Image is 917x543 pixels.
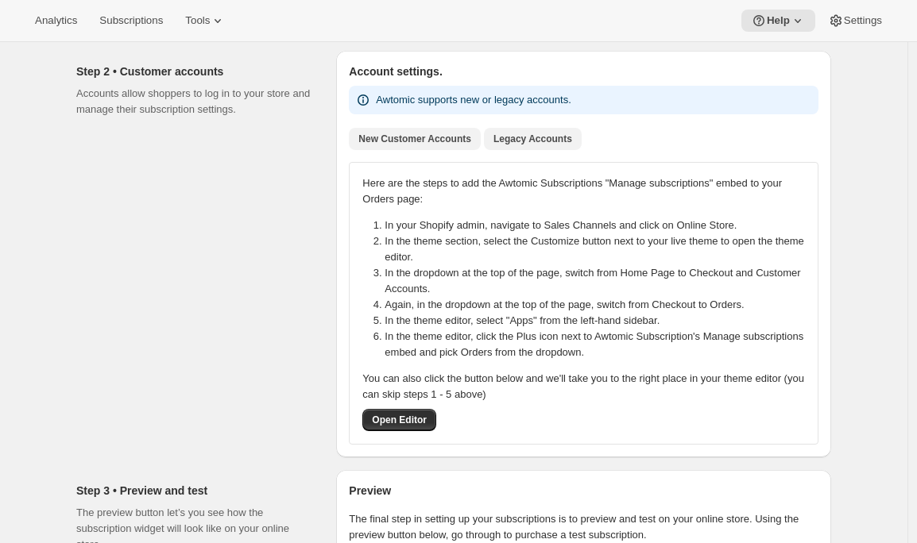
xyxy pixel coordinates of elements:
[741,10,815,32] button: Help
[99,14,163,27] span: Subscriptions
[25,10,87,32] button: Analytics
[385,313,814,329] li: In the theme editor, select "Apps" from the left-hand sidebar.
[349,64,818,79] h2: Account settings.
[767,14,790,27] span: Help
[185,14,210,27] span: Tools
[385,265,814,297] li: In the dropdown at the top of the page, switch from Home Page to Checkout and Customer Accounts.
[484,128,582,150] button: Legacy Accounts
[349,128,481,150] button: New Customer Accounts
[76,86,311,117] p: Accounts allow shoppers to log in to your store and manage their subscription settings.
[176,10,235,32] button: Tools
[349,511,818,543] p: The final step in setting up your subscriptions is to preview and test on your online store. Usin...
[349,483,818,499] h2: Preview
[385,329,814,360] li: In the theme editor, click the Plus icon next to Awtomic Subscription's Manage subscriptions embe...
[76,64,311,79] h2: Step 2 • Customer accounts
[493,133,572,145] span: Legacy Accounts
[76,483,311,499] h2: Step 3 • Preview and test
[362,175,805,207] p: Here are the steps to add the Awtomic Subscriptions "Manage subscriptions" embed to your Orders p...
[358,133,471,145] span: New Customer Accounts
[376,92,571,108] p: Awtomic supports new or legacy accounts.
[35,14,77,27] span: Analytics
[372,414,427,426] span: Open Editor
[385,297,814,313] li: Again, in the dropdown at the top of the page, switch from Checkout to Orders.
[818,10,892,32] button: Settings
[844,14,882,27] span: Settings
[362,409,436,431] button: Open Editor
[385,218,814,233] li: In your Shopify admin, navigate to Sales Channels and click on Online Store.
[90,10,172,32] button: Subscriptions
[362,371,805,402] p: You can also click the button below and we'll take you to the right place in your theme editor (y...
[385,233,814,265] li: In the theme section, select the Customize button next to your live theme to open the theme editor.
